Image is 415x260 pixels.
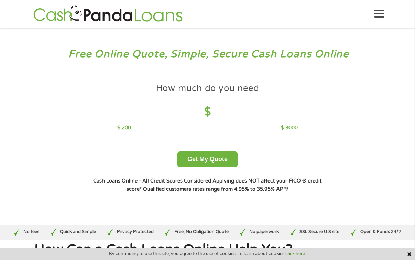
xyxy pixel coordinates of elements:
[177,151,238,167] button: Get My Quote
[20,48,395,61] h3: Free Online Quote, Simple, Secure Cash Loans Online
[299,229,339,235] p: SSL Secure U.S site
[156,83,259,94] h4: How much do you need
[23,229,39,235] p: No fees
[109,251,306,256] span: By continuing to use this site, you agree to the use of cookies. To learn about cookies,
[93,178,211,184] strong: Cash Loans Online - All Credit Scores Considered
[360,229,401,235] p: Open & Funds 24/7
[31,4,185,24] img: GetLoanNow Logo
[60,229,96,235] p: Quick and Simple
[174,229,229,235] p: Free, No Obligation Quote
[117,124,131,132] p: $ 200
[34,243,381,257] h1: How Can a Cash Loans Online Help You?
[117,229,154,235] p: Privacy Protected
[249,229,279,235] p: No paperwork
[281,124,298,132] p: $ 3000
[127,178,322,192] strong: Applying does NOT affect your FICO ® credit score*
[143,186,288,192] strong: Qualified customers rates range from 4.95% to 35.95% APR¹
[285,251,306,257] a: click here.
[117,105,298,119] h4: $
